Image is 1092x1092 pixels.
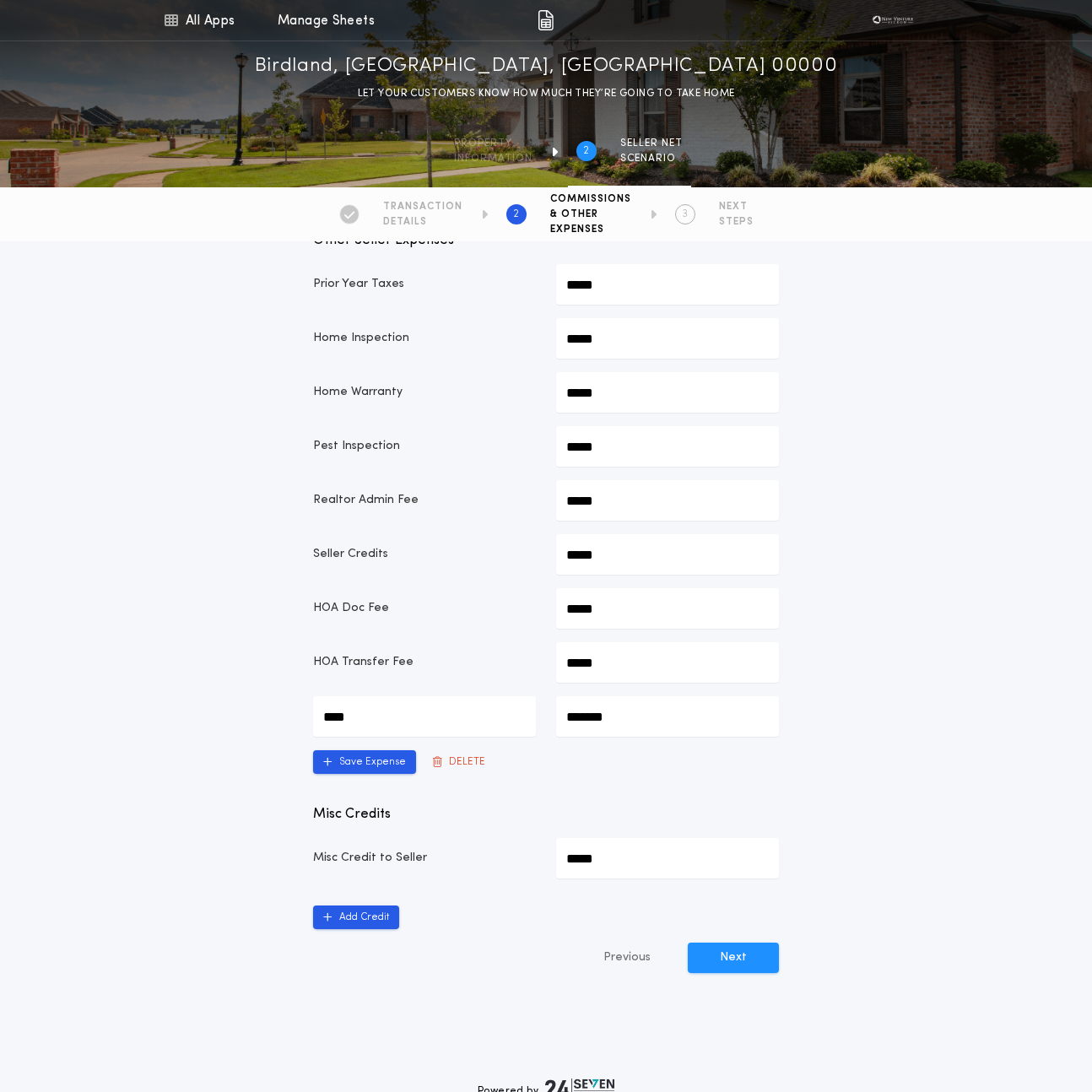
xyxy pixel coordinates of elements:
[313,850,536,867] p: Misc Credit to Seller
[682,208,688,221] h2: 3
[313,330,536,347] p: Home Inspection
[313,384,536,401] p: Home Warranty
[313,750,416,774] button: Save Expense
[719,215,754,229] span: STEPS
[313,276,536,293] p: Prior Year Taxes
[620,137,683,150] span: SELLER NET
[313,804,779,824] p: Misc Credits
[383,215,462,229] span: DETAILS
[538,10,554,30] img: img
[454,137,532,150] span: Property
[313,905,399,929] button: Add Credit
[570,943,684,973] button: Previous
[513,208,519,221] h2: 2
[313,600,536,617] p: HOA Doc Fee
[358,85,735,102] p: LET YOUR CUSTOMERS KNOW HOW MUCH THEY’RE GOING TO TAKE HOME
[550,192,631,206] span: COMMISSIONS
[620,152,683,165] span: SCENARIO
[583,144,589,158] h2: 2
[313,438,536,455] p: Pest Inspection
[313,546,536,563] p: Seller Credits
[550,223,631,236] span: EXPENSES
[719,200,754,214] span: NEXT
[383,200,462,214] span: TRANSACTION
[454,152,532,165] span: information
[868,12,918,29] img: vs-icon
[550,208,631,221] span: & OTHER
[313,492,536,509] p: Realtor Admin Fee
[313,654,536,671] p: HOA Transfer Fee
[688,943,779,973] button: Next
[423,750,495,774] button: DELETE
[255,53,838,80] h1: Birdland, [GEOGRAPHIC_DATA], [GEOGRAPHIC_DATA] 00000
